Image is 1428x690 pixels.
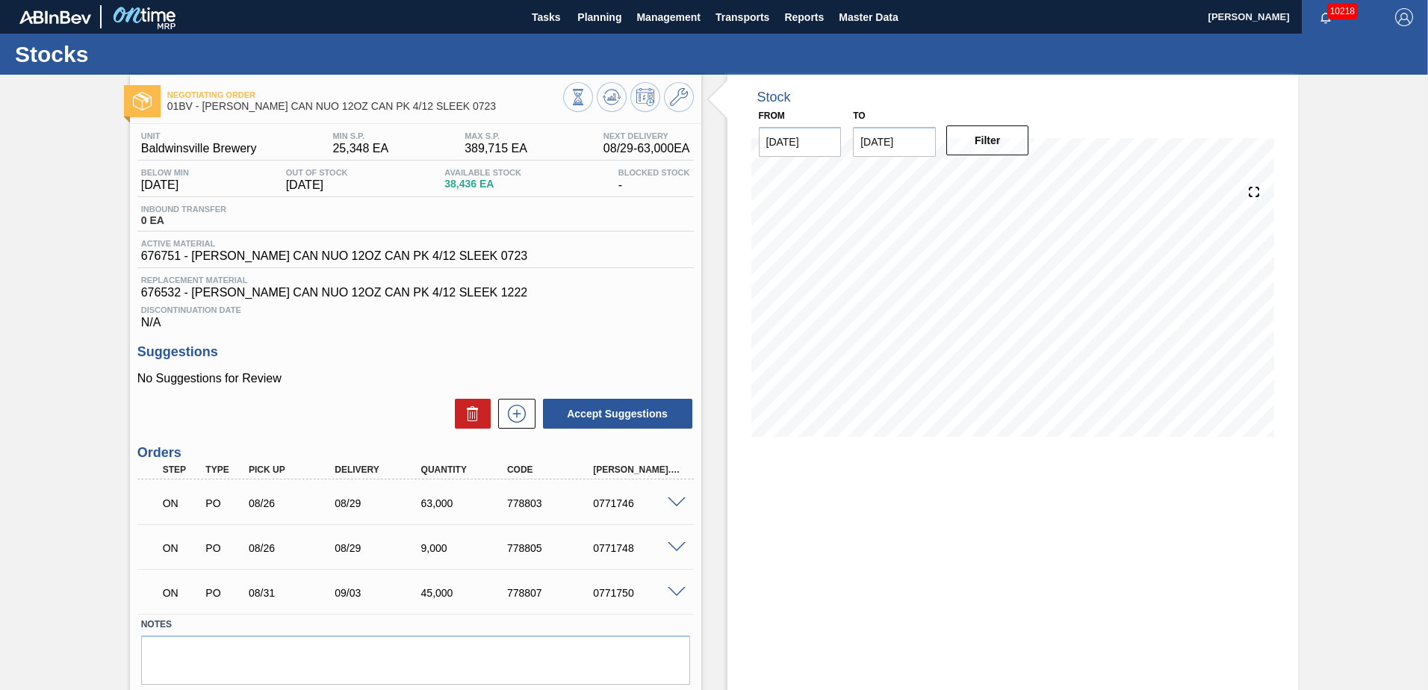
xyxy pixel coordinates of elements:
[141,215,226,226] span: 0 EA
[417,497,514,509] div: 63,000
[589,464,686,475] div: [PERSON_NAME]. ID
[563,82,593,112] button: Stocks Overview
[141,286,690,299] span: 676532 - [PERSON_NAME] CAN NUO 12OZ CAN PK 4/12 SLEEK 1222
[202,587,246,599] div: Purchase order
[853,111,865,121] label: to
[853,127,936,157] input: mm/dd/yyyy
[141,276,690,285] span: Replacement Material
[141,178,189,192] span: [DATE]
[1327,3,1358,19] span: 10218
[245,587,341,599] div: 08/31/2025
[757,90,791,105] div: Stock
[167,101,563,112] span: 01BV - CARR CAN NUO 12OZ CAN PK 4/12 SLEEK 0723
[603,131,690,140] span: Next Delivery
[245,542,341,554] div: 08/26/2025
[245,497,341,509] div: 08/26/2025
[465,131,527,140] span: MAX S.P.
[202,542,246,554] div: Purchase order
[245,464,341,475] div: Pick up
[597,82,627,112] button: Update Chart
[331,587,427,599] div: 09/03/2025
[465,142,527,155] span: 389,715 EA
[535,397,694,430] div: Accept Suggestions
[167,90,563,99] span: Negotiating Order
[503,464,600,475] div: Code
[630,82,660,112] button: Schedule Inventory
[636,8,701,26] span: Management
[133,92,152,111] img: Ícone
[759,127,842,157] input: mm/dd/yyyy
[141,168,189,177] span: Below Min
[163,542,200,554] p: ON
[784,8,824,26] span: Reports
[664,82,694,112] button: Go to Master Data / General
[15,46,280,63] h1: Stocks
[589,542,686,554] div: 0771748
[141,614,690,635] label: Notes
[603,142,690,155] span: 08/29 - 63,000 EA
[163,497,200,509] p: ON
[137,344,694,360] h3: Suggestions
[503,497,600,509] div: 778803
[615,168,694,192] div: -
[137,445,694,461] h3: Orders
[417,542,514,554] div: 9,000
[202,464,246,475] div: Type
[1395,8,1413,26] img: Logout
[1302,7,1350,28] button: Notifications
[141,305,690,314] span: Discontinuation Date
[417,464,514,475] div: Quantity
[159,487,204,520] div: Negotiating Order
[946,125,1029,155] button: Filter
[589,497,686,509] div: 0771746
[543,399,692,429] button: Accept Suggestions
[417,587,514,599] div: 45,000
[159,532,204,565] div: Negotiating Order
[332,142,388,155] span: 25,348 EA
[618,168,690,177] span: Blocked Stock
[444,168,521,177] span: Available Stock
[19,10,91,24] img: TNhmsLtSVTkK8tSr43FrP2fwEKptu5GPRR3wAAAABJRU5ErkJggg==
[589,587,686,599] div: 0771750
[137,299,694,329] div: N/A
[759,111,785,121] label: From
[141,249,528,263] span: 676751 - [PERSON_NAME] CAN NUO 12OZ CAN PK 4/12 SLEEK 0723
[159,464,204,475] div: Step
[530,8,562,26] span: Tasks
[331,464,427,475] div: Delivery
[715,8,769,26] span: Transports
[141,205,226,214] span: Inbound Transfer
[331,497,427,509] div: 08/29/2025
[839,8,898,26] span: Master Data
[447,399,491,429] div: Delete Suggestions
[577,8,621,26] span: Planning
[331,542,427,554] div: 08/29/2025
[163,587,200,599] p: ON
[444,178,521,190] span: 38,436 EA
[286,168,348,177] span: Out Of Stock
[491,399,535,429] div: New suggestion
[202,497,246,509] div: Purchase order
[141,142,257,155] span: Baldwinsville Brewery
[159,576,204,609] div: Negotiating Order
[141,131,257,140] span: Unit
[503,542,600,554] div: 778805
[141,239,528,248] span: Active Material
[137,372,694,385] p: No Suggestions for Review
[332,131,388,140] span: MIN S.P.
[503,587,600,599] div: 778807
[286,178,348,192] span: [DATE]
